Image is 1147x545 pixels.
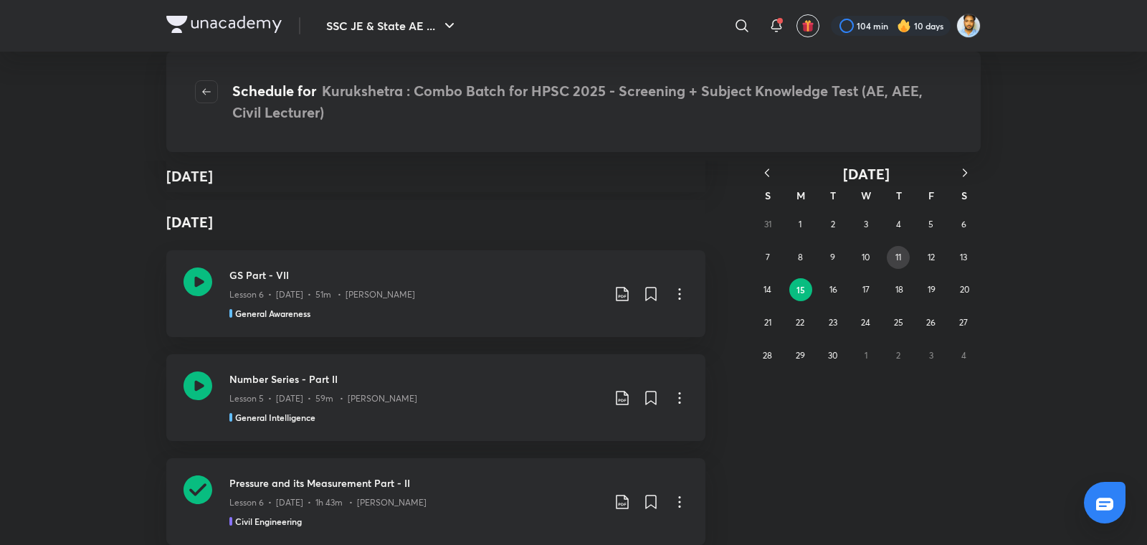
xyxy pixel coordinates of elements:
abbr: September 6, 2025 [961,219,966,229]
abbr: September 24, 2025 [861,317,870,328]
abbr: September 9, 2025 [830,252,835,262]
abbr: Sunday [765,189,771,202]
abbr: September 21, 2025 [764,317,771,328]
button: September 5, 2025 [920,213,943,236]
abbr: Thursday [896,189,902,202]
button: September 22, 2025 [789,311,812,334]
img: Company Logo [166,16,282,33]
img: avatar [801,19,814,32]
abbr: September 22, 2025 [796,317,804,328]
p: Lesson 5 • [DATE] • 59m • [PERSON_NAME] [229,392,417,405]
button: September 20, 2025 [953,278,976,301]
a: Pressure and its Measurement Part - IILesson 6 • [DATE] • 1h 43m • [PERSON_NAME]Civil Engineering [166,458,705,545]
h3: GS Part - VII [229,267,602,283]
span: Kurukshetra : Combo Batch for HPSC 2025 - Screening + Subject Knowledge Test (AE, AEE, Civil Lect... [232,81,923,122]
img: streak [897,19,911,33]
abbr: September 28, 2025 [763,350,772,361]
abbr: September 20, 2025 [960,284,969,295]
a: GS Part - VIILesson 6 • [DATE] • 51m • [PERSON_NAME]General Awareness [166,250,705,337]
h3: Number Series - Part II [229,371,602,387]
abbr: Friday [928,189,934,202]
button: September 19, 2025 [920,278,943,301]
h5: General Awareness [235,307,310,320]
button: September 7, 2025 [756,246,779,269]
h3: Pressure and its Measurement Part - II [229,475,602,490]
button: September 17, 2025 [855,278,877,301]
button: September 29, 2025 [789,344,812,367]
button: September 11, 2025 [887,246,910,269]
button: September 6, 2025 [952,213,975,236]
button: September 18, 2025 [887,278,910,301]
abbr: September 10, 2025 [862,252,870,262]
button: September 15, 2025 [789,278,812,301]
p: Lesson 6 • [DATE] • 1h 43m • [PERSON_NAME] [229,496,427,509]
button: September 30, 2025 [822,344,844,367]
button: September 10, 2025 [855,246,877,269]
abbr: Wednesday [861,189,871,202]
a: Number Series - Part IILesson 5 • [DATE] • 59m • [PERSON_NAME]General Intelligence [166,354,705,441]
abbr: September 15, 2025 [796,284,805,295]
button: September 26, 2025 [920,311,943,334]
h5: Civil Engineering [235,515,302,528]
abbr: September 26, 2025 [926,317,936,328]
abbr: September 3, 2025 [864,219,868,229]
h4: [DATE] [166,166,213,187]
abbr: September 8, 2025 [798,252,803,262]
abbr: September 5, 2025 [928,219,933,229]
abbr: September 18, 2025 [895,284,903,295]
button: September 2, 2025 [822,213,844,236]
a: Company Logo [166,16,282,37]
abbr: September 2, 2025 [831,219,835,229]
button: September 8, 2025 [789,246,812,269]
abbr: September 30, 2025 [828,350,837,361]
abbr: September 25, 2025 [894,317,903,328]
button: September 4, 2025 [887,213,910,236]
p: Lesson 6 • [DATE] • 51m • [PERSON_NAME] [229,288,415,301]
abbr: September 13, 2025 [960,252,967,262]
abbr: September 27, 2025 [959,317,968,328]
button: September 14, 2025 [756,278,779,301]
abbr: September 19, 2025 [928,284,936,295]
button: [DATE] [783,165,949,183]
h4: [DATE] [166,200,705,245]
button: September 13, 2025 [952,246,975,269]
button: September 21, 2025 [756,311,779,334]
abbr: September 11, 2025 [895,252,901,262]
button: September 12, 2025 [920,246,943,269]
button: September 23, 2025 [822,311,844,334]
h5: General Intelligence [235,411,315,424]
button: September 27, 2025 [952,311,975,334]
abbr: September 16, 2025 [829,284,837,295]
button: September 28, 2025 [756,344,779,367]
button: September 24, 2025 [855,311,877,334]
abbr: September 17, 2025 [862,284,870,295]
abbr: Tuesday [830,189,836,202]
abbr: September 29, 2025 [796,350,805,361]
button: September 3, 2025 [855,213,877,236]
button: September 9, 2025 [822,246,844,269]
abbr: September 14, 2025 [763,284,771,295]
span: [DATE] [843,164,890,184]
abbr: September 4, 2025 [896,219,901,229]
abbr: September 12, 2025 [928,252,935,262]
abbr: September 1, 2025 [799,219,801,229]
abbr: Monday [796,189,805,202]
button: September 16, 2025 [822,278,845,301]
h4: Schedule for [232,80,952,123]
abbr: September 7, 2025 [766,252,770,262]
button: SSC JE & State AE ... [318,11,467,40]
button: September 25, 2025 [887,311,910,334]
button: September 1, 2025 [789,213,812,236]
img: Kunal Pradeep [956,14,981,38]
abbr: September 23, 2025 [829,317,837,328]
button: avatar [796,14,819,37]
abbr: Saturday [961,189,967,202]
